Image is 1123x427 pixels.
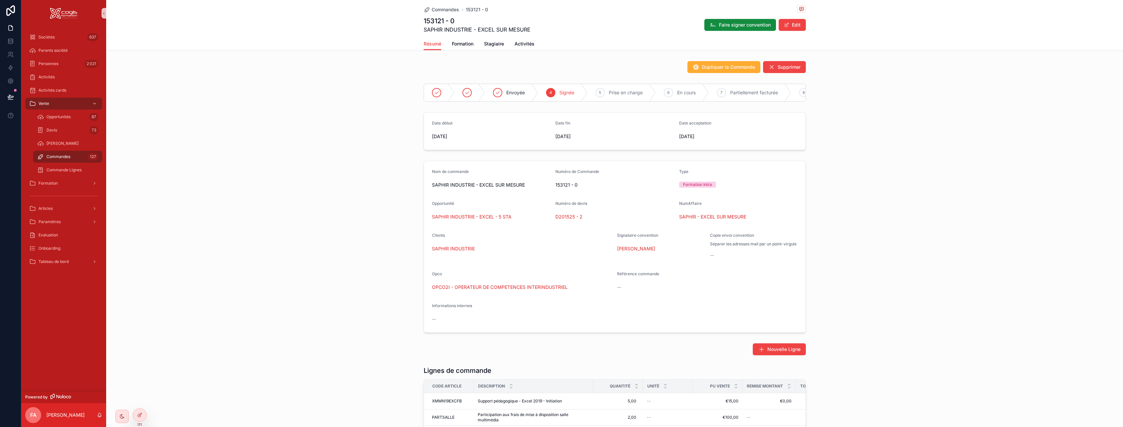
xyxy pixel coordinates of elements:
[46,114,71,120] span: Opportunités
[452,41,473,47] span: Formation
[478,398,562,404] span: Support pédagogique - Excel 2019 - Initiation
[679,121,711,126] span: Date acceptation
[667,90,669,95] span: 6
[506,89,525,96] span: Envoyée
[555,182,674,188] span: 153121 - 0
[800,415,841,420] span: €200,00
[25,71,102,83] a: Activités
[647,398,651,404] span: --
[466,6,488,13] a: 153121 - 0
[21,391,106,403] a: Powered by
[767,346,801,353] span: Nouvelle Ligne
[432,384,461,389] span: Code Article
[432,271,442,276] span: Opco
[21,27,106,276] div: scrollable content
[710,384,730,389] span: PU vente
[33,151,102,163] a: Commandes127
[617,284,621,291] span: --
[484,38,504,51] a: Stagiaire
[50,8,77,19] img: App logo
[25,256,102,268] a: Tableau de bord
[683,182,712,188] div: Formation Intra
[432,121,453,126] span: Date début
[25,242,102,254] a: Onboarding
[555,213,583,220] a: D201525 - 2
[720,90,723,95] span: 7
[25,229,102,241] a: Evaluation
[747,384,783,389] span: Remise montant
[610,384,630,389] span: Quantité
[90,126,98,134] div: 73
[33,124,102,136] a: Devis73
[763,61,806,73] button: Supprimer
[432,6,459,13] span: Commandes
[424,38,441,50] a: Résumé
[549,90,552,95] span: 4
[46,128,57,133] span: Devis
[710,252,714,259] span: --
[617,233,658,238] span: Signataire convention
[424,6,459,13] a: Commandes
[800,384,833,389] span: Total HT ligne
[800,398,841,404] span: €75,00
[424,41,441,47] span: Résumé
[38,246,60,251] span: Onboarding
[25,84,102,96] a: Activités cards
[779,19,806,31] button: Edit
[719,22,771,28] span: Faire signer convention
[432,213,512,220] a: SAPHIR INDUSTRIE - EXCEL - 5 STA
[730,89,778,96] span: Partiellement facturée
[697,415,738,420] span: €100,00
[432,398,462,404] span: XMMN19EXCFB
[803,90,805,95] span: 8
[25,44,102,56] a: Parents société
[88,153,98,161] div: 127
[677,89,696,96] span: En cours
[647,384,659,389] span: Unité
[555,201,587,206] span: Numéro de devis
[746,398,792,404] span: €0,00
[432,316,436,322] span: --
[432,245,475,252] span: SAPHIR INDUSTRIE
[25,203,102,214] a: Articles
[38,74,55,80] span: Activités
[25,394,48,400] span: Powered by
[25,98,102,110] a: Vente
[38,101,49,106] span: Vente
[33,111,102,123] a: Opportunités87
[424,366,491,375] h1: Lignes de commande
[687,61,760,73] button: Dupliquer la Commande
[679,133,798,140] span: [DATE]
[432,169,469,174] span: Nom de commande
[38,48,68,53] span: Parents société
[432,201,454,206] span: Opportunité
[555,121,570,126] span: Date fin
[704,19,776,31] button: Faire signer convention
[647,415,651,420] span: --
[424,26,530,34] span: SAPHIR INDUSTRIE - EXCEL SUR MESURE
[432,415,455,420] span: PARTSALLE
[452,38,473,51] a: Formation
[478,384,505,389] span: Description
[46,167,82,173] span: Commande Lignes
[25,58,102,70] a: Personnes2 021
[38,61,58,66] span: Personnes
[85,60,98,68] div: 2 021
[432,182,550,188] span: SAPHIR INDUSTRIE - EXCEL SUR MESURE
[753,343,806,355] button: Nouvelle Ligne
[25,177,102,189] a: Formation
[38,88,66,93] span: Activités cards
[478,412,589,423] span: Participation aux frais de mise à disposition salle multimédia
[555,169,599,174] span: Numéro de Commande
[679,213,746,220] span: SAPHIR - EXCEL SUR MESURE
[432,233,445,238] span: Clients
[746,415,750,420] span: --
[38,232,58,238] span: Evaluation
[599,90,601,95] span: 5
[87,33,98,41] div: 637
[38,206,53,211] span: Articles
[30,411,36,419] span: FA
